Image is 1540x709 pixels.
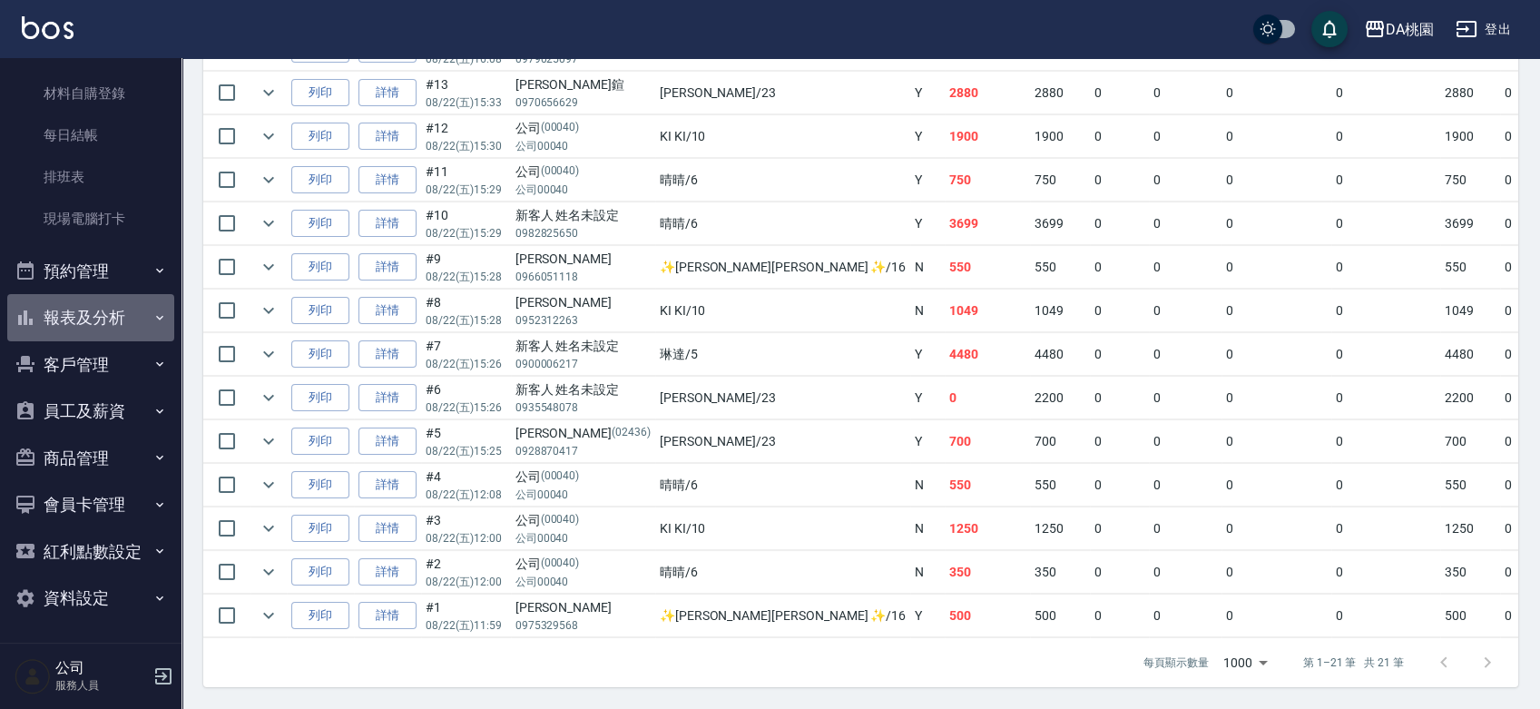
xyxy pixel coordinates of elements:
td: 0 [1221,551,1331,594]
td: 0 [1221,507,1331,550]
a: 排班表 [7,156,174,198]
td: 0 [1090,202,1150,245]
p: 0975329568 [515,617,651,634]
td: 550 [945,464,1030,507]
td: 350 [1030,551,1090,594]
a: 詳情 [358,340,417,369]
p: 公司00040 [515,530,651,547]
td: 0 [1090,595,1150,637]
button: 列印 [291,384,349,412]
a: 詳情 [358,79,417,107]
td: 0 [1221,159,1331,202]
td: 0 [1149,507,1221,550]
td: Y [910,595,945,637]
button: 列印 [291,602,349,630]
button: expand row [255,340,282,368]
button: 客戶管理 [7,341,174,389]
td: #8 [421,290,511,332]
td: ✨[PERSON_NAME][PERSON_NAME] ✨ /16 [655,595,910,637]
button: 紅利點數設定 [7,528,174,576]
td: #4 [421,464,511,507]
p: 08/22 (五) 12:08 [426,487,506,503]
a: 詳情 [358,384,417,412]
td: #6 [421,377,511,419]
button: expand row [255,428,282,455]
td: 0 [1149,420,1221,463]
p: 公司00040 [515,487,651,503]
button: expand row [255,166,282,193]
p: 08/22 (五) 15:26 [426,399,506,416]
td: 1250 [1030,507,1090,550]
td: 晴晴 /6 [655,159,910,202]
a: 詳情 [358,297,417,325]
p: 0982825650 [515,225,651,241]
div: [PERSON_NAME] [515,424,651,443]
td: KI KI /10 [655,507,910,550]
td: 700 [1440,420,1500,463]
p: 08/22 (五) 15:25 [426,443,506,459]
td: 2880 [1440,72,1500,114]
button: expand row [255,210,282,237]
td: KI KI /10 [655,290,910,332]
td: N [910,551,945,594]
td: 0 [1149,290,1221,332]
div: 新客人 姓名未設定 [515,206,651,225]
td: #1 [421,595,511,637]
a: 材料自購登錄 [7,73,174,114]
td: 0 [1221,377,1331,419]
a: 詳情 [358,515,417,543]
td: 0 [1090,72,1150,114]
a: 詳情 [358,428,417,456]
button: 會員卡管理 [7,481,174,528]
td: Y [910,202,945,245]
button: 列印 [291,340,349,369]
td: KI KI /10 [655,115,910,158]
td: 1250 [945,507,1030,550]
td: 0 [1331,333,1441,376]
div: [PERSON_NAME] [515,598,651,617]
td: 4480 [1440,333,1500,376]
td: #10 [421,202,511,245]
td: 3699 [1440,202,1500,245]
div: [PERSON_NAME] [515,250,651,269]
button: 商品管理 [7,435,174,482]
td: 1250 [1440,507,1500,550]
div: DA桃園 [1386,18,1434,41]
td: 550 [945,246,1030,289]
div: 公司 [515,468,651,487]
a: 詳情 [358,123,417,151]
td: 0 [1331,290,1441,332]
td: 0 [1331,420,1441,463]
td: 0 [1221,72,1331,114]
div: 公司 [515,119,651,138]
div: 新客人 姓名未設定 [515,380,651,399]
td: N [910,290,945,332]
td: N [910,464,945,507]
p: (00040) [541,119,580,138]
td: 0 [1090,507,1150,550]
td: 0 [1221,115,1331,158]
button: 列印 [291,428,349,456]
div: 1000 [1216,638,1274,687]
button: expand row [255,602,282,629]
td: 0 [1090,464,1150,507]
td: 0 [1149,115,1221,158]
td: 350 [945,551,1030,594]
td: 1900 [945,115,1030,158]
td: 0 [1221,290,1331,332]
td: 0 [1149,464,1221,507]
td: Y [910,420,945,463]
p: 08/22 (五) 15:28 [426,269,506,285]
td: 琳達 /5 [655,333,910,376]
td: 2200 [1440,377,1500,419]
a: 詳情 [358,602,417,630]
td: #11 [421,159,511,202]
td: 0 [1221,202,1331,245]
td: 0 [1331,551,1441,594]
td: 2880 [945,72,1030,114]
td: #3 [421,507,511,550]
button: 資料設定 [7,575,174,622]
a: 詳情 [358,471,417,499]
p: 公司00040 [515,574,651,590]
td: 0 [1221,333,1331,376]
